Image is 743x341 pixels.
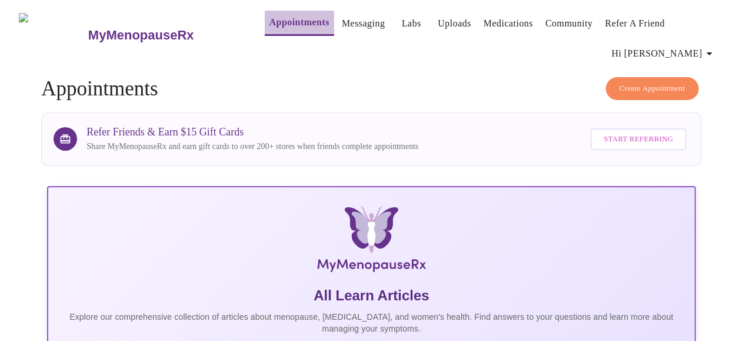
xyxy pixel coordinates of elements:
a: Appointments [269,14,329,31]
button: Create Appointment [606,77,699,100]
p: Explore our comprehensive collection of articles about menopause, [MEDICAL_DATA], and women's hea... [58,311,685,335]
button: Uploads [433,12,476,35]
a: Medications [484,15,533,32]
a: MyMenopauseRx [86,15,241,56]
button: Labs [392,12,430,35]
a: Community [545,15,593,32]
a: Uploads [438,15,471,32]
img: MyMenopauseRx Logo [19,13,86,57]
span: Create Appointment [619,82,685,95]
a: Refer a Friend [605,15,665,32]
a: Messaging [342,15,385,32]
img: MyMenopauseRx Logo [155,206,588,277]
h4: Appointments [41,77,701,101]
span: Start Referring [604,133,673,146]
button: Appointments [265,11,334,36]
button: Refer a Friend [601,12,670,35]
p: Share MyMenopauseRx and earn gift cards to over 200+ stores when friends complete appointments [86,141,418,153]
button: Messaging [337,12,389,35]
button: Medications [479,12,538,35]
span: Hi [PERSON_NAME] [612,45,717,62]
h3: MyMenopauseRx [88,28,194,43]
button: Start Referring [591,128,686,150]
h3: Refer Friends & Earn $15 Gift Cards [86,126,418,138]
button: Hi [PERSON_NAME] [607,42,721,65]
a: Labs [402,15,421,32]
button: Community [541,12,598,35]
h5: All Learn Articles [58,286,685,305]
a: Start Referring [588,123,689,156]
